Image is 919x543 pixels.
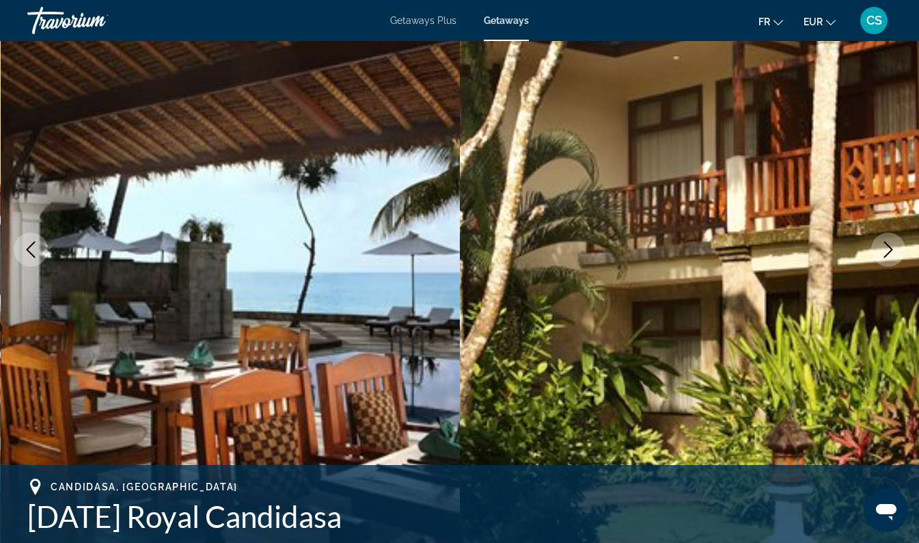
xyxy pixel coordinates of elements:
[758,16,770,27] span: fr
[758,12,783,31] button: Change language
[871,233,905,267] button: Next image
[390,15,456,26] a: Getaways Plus
[484,15,529,26] a: Getaways
[27,3,164,38] a: Travorium
[866,14,882,27] span: CS
[14,233,48,267] button: Previous image
[856,6,892,35] button: User Menu
[804,16,823,27] span: EUR
[27,499,892,534] h1: [DATE] Royal Candidasa
[804,12,836,31] button: Change currency
[864,488,908,532] iframe: Button to launch messaging window
[51,481,238,492] span: Candidasa, [GEOGRAPHIC_DATA]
